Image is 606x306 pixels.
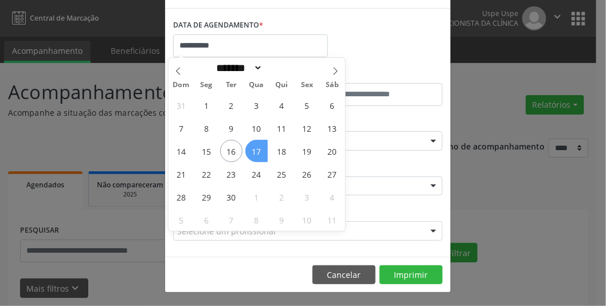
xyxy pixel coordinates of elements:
[269,81,295,89] span: Qui
[321,186,343,208] span: Outubro 4, 2025
[296,117,318,139] span: Setembro 12, 2025
[213,62,263,74] select: Month
[271,117,293,139] span: Setembro 11, 2025
[311,65,443,83] label: ATÉ
[245,140,268,162] span: Setembro 17, 2025
[170,186,192,208] span: Setembro 28, 2025
[195,94,217,116] span: Setembro 1, 2025
[170,117,192,139] span: Setembro 7, 2025
[195,186,217,208] span: Setembro 29, 2025
[296,186,318,208] span: Outubro 3, 2025
[170,163,192,185] span: Setembro 21, 2025
[321,209,343,231] span: Outubro 11, 2025
[245,209,268,231] span: Outubro 8, 2025
[271,163,293,185] span: Setembro 25, 2025
[245,186,268,208] span: Outubro 1, 2025
[295,81,320,89] span: Sex
[195,117,217,139] span: Setembro 8, 2025
[320,81,345,89] span: Sáb
[296,209,318,231] span: Outubro 10, 2025
[169,81,194,89] span: Dom
[271,94,293,116] span: Setembro 4, 2025
[220,94,243,116] span: Setembro 2, 2025
[173,17,263,34] label: DATA DE AGENDAMENTO
[296,163,318,185] span: Setembro 26, 2025
[195,209,217,231] span: Outubro 6, 2025
[263,62,300,74] input: Year
[244,81,269,89] span: Qua
[271,209,293,231] span: Outubro 9, 2025
[321,94,343,116] span: Setembro 6, 2025
[321,140,343,162] span: Setembro 20, 2025
[194,81,219,89] span: Seg
[271,186,293,208] span: Outubro 2, 2025
[380,265,443,285] button: Imprimir
[220,117,243,139] span: Setembro 9, 2025
[321,117,343,139] span: Setembro 13, 2025
[220,209,243,231] span: Outubro 7, 2025
[170,209,192,231] span: Outubro 5, 2025
[271,140,293,162] span: Setembro 18, 2025
[195,163,217,185] span: Setembro 22, 2025
[219,81,244,89] span: Ter
[170,94,192,116] span: Agosto 31, 2025
[245,94,268,116] span: Setembro 3, 2025
[220,163,243,185] span: Setembro 23, 2025
[321,163,343,185] span: Setembro 27, 2025
[245,117,268,139] span: Setembro 10, 2025
[245,163,268,185] span: Setembro 24, 2025
[170,140,192,162] span: Setembro 14, 2025
[220,186,243,208] span: Setembro 30, 2025
[296,140,318,162] span: Setembro 19, 2025
[195,140,217,162] span: Setembro 15, 2025
[220,140,243,162] span: Setembro 16, 2025
[296,94,318,116] span: Setembro 5, 2025
[312,265,376,285] button: Cancelar
[177,225,276,237] span: Selecione um profissional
